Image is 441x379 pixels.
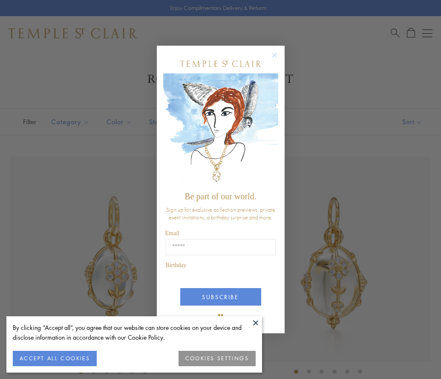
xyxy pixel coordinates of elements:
div: By clicking “Accept all”, you agree that our website can store cookies on your device and disclos... [13,323,256,342]
img: c4a9eb12-d91a-4d4a-8ee0-386386f4f338.jpeg [163,73,278,187]
button: SUBSCRIBE [180,288,261,306]
button: COOKIES SETTINGS [179,351,256,366]
img: TSC [212,308,229,325]
span: Email [165,230,179,236]
button: ACCEPT ALL COOKIES [13,351,97,366]
input: Email [166,239,276,255]
span: Sign up for exclusive collection previews, private event invitations, a birthday surprise and more. [166,206,275,221]
span: Birthday [166,262,187,268]
span: Be part of our world. [184,192,256,201]
img: Temple St. Clair [180,61,261,67]
button: Close dialog [274,54,284,65]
